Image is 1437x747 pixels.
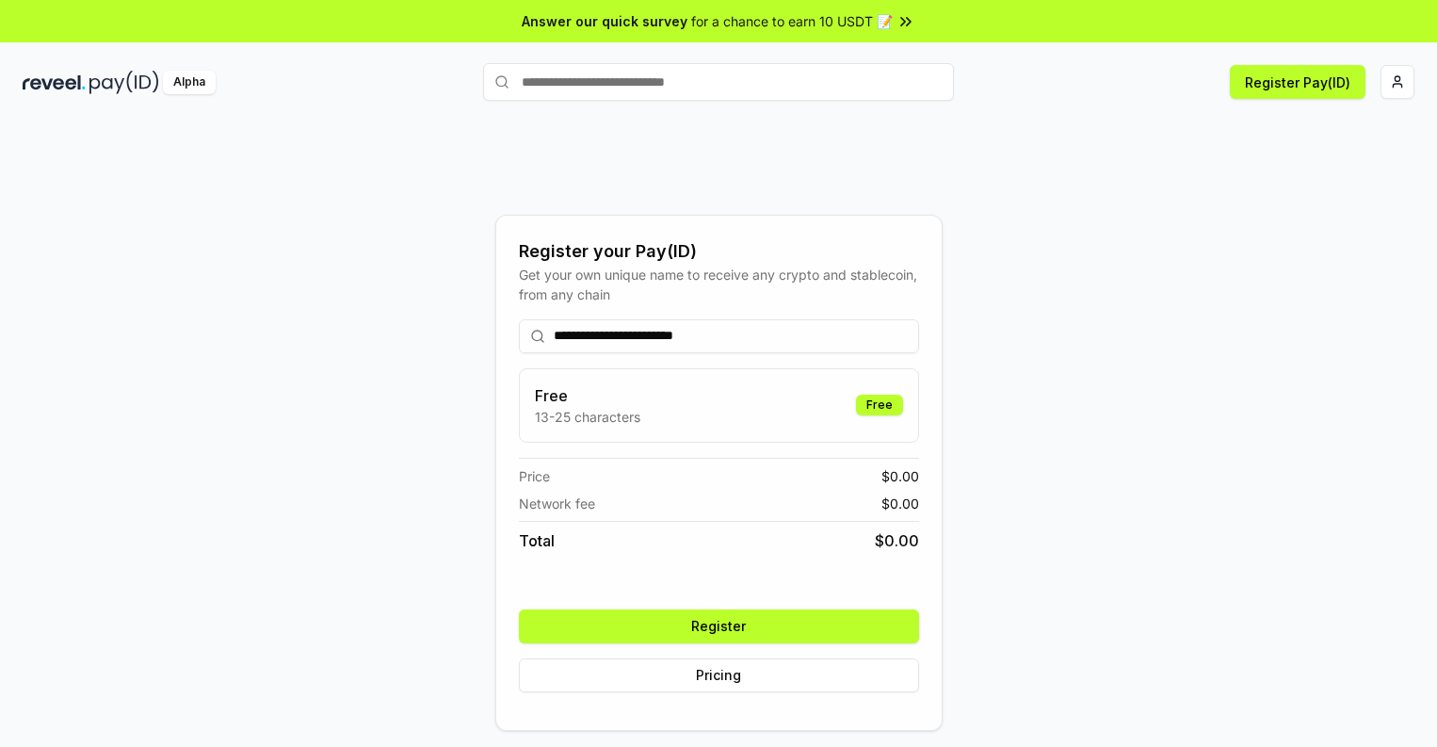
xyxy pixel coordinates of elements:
[1230,65,1365,99] button: Register Pay(ID)
[89,71,159,94] img: pay_id
[519,494,595,513] span: Network fee
[522,11,687,31] span: Answer our quick survey
[519,466,550,486] span: Price
[519,609,919,643] button: Register
[875,529,919,552] span: $ 0.00
[881,466,919,486] span: $ 0.00
[519,238,919,265] div: Register your Pay(ID)
[163,71,216,94] div: Alpha
[519,265,919,304] div: Get your own unique name to receive any crypto and stablecoin, from any chain
[881,494,919,513] span: $ 0.00
[519,529,555,552] span: Total
[856,395,903,415] div: Free
[535,384,640,407] h3: Free
[691,11,893,31] span: for a chance to earn 10 USDT 📝
[519,658,919,692] button: Pricing
[23,71,86,94] img: reveel_dark
[535,407,640,427] p: 13-25 characters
